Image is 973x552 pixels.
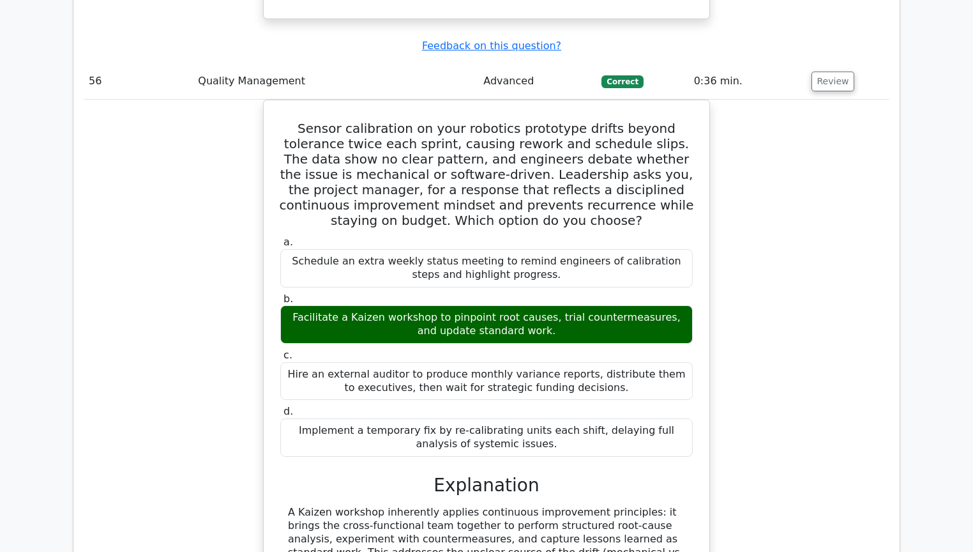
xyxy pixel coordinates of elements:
[283,293,293,305] span: b.
[279,121,694,228] h5: Sensor calibration on your robotics prototype drifts beyond tolerance twice each sprint, causing ...
[280,305,693,344] div: Facilitate a Kaizen workshop to pinpoint root causes, trial countermeasures, and update standard ...
[283,236,293,248] span: a.
[193,63,478,100] td: Quality Management
[280,362,693,401] div: Hire an external auditor to produce monthly variance reports, distribute them to executives, then...
[280,249,693,287] div: Schedule an extra weekly status meeting to remind engineers of calibration steps and highlight pr...
[280,418,693,457] div: Implement a temporary fix by re-calibrating units each shift, delaying full analysis of systemic ...
[288,475,685,496] h3: Explanation
[422,40,561,52] a: Feedback on this question?
[478,63,596,100] td: Advanced
[283,349,292,361] span: c.
[283,405,293,417] span: d.
[601,75,643,88] span: Correct
[811,72,855,91] button: Review
[84,63,193,100] td: 56
[689,63,806,100] td: 0:36 min.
